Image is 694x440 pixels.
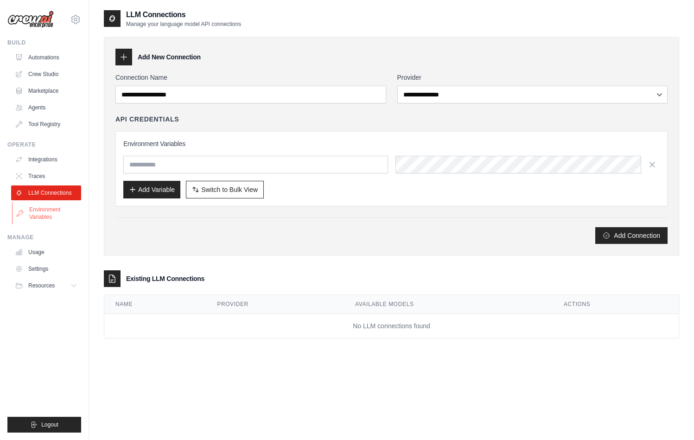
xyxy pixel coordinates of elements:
[7,417,81,433] button: Logout
[138,52,201,62] h3: Add New Connection
[11,83,81,98] a: Marketplace
[126,9,241,20] h2: LLM Connections
[11,50,81,65] a: Automations
[11,117,81,132] a: Tool Registry
[11,261,81,276] a: Settings
[595,227,668,244] button: Add Connection
[7,39,81,46] div: Build
[201,185,258,194] span: Switch to Bulk View
[553,295,679,314] th: Actions
[115,115,179,124] h4: API Credentials
[11,185,81,200] a: LLM Connections
[11,100,81,115] a: Agents
[206,295,344,314] th: Provider
[104,314,679,338] td: No LLM connections found
[123,181,180,198] button: Add Variable
[41,421,58,428] span: Logout
[123,139,660,148] h3: Environment Variables
[7,234,81,241] div: Manage
[126,274,204,283] h3: Existing LLM Connections
[11,278,81,293] button: Resources
[344,295,553,314] th: Available Models
[11,169,81,184] a: Traces
[12,202,82,224] a: Environment Variables
[115,73,386,82] label: Connection Name
[28,282,55,289] span: Resources
[186,181,264,198] button: Switch to Bulk View
[126,20,241,28] p: Manage your language model API connections
[397,73,668,82] label: Provider
[11,245,81,260] a: Usage
[7,141,81,148] div: Operate
[11,67,81,82] a: Crew Studio
[104,295,206,314] th: Name
[7,11,54,28] img: Logo
[11,152,81,167] a: Integrations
